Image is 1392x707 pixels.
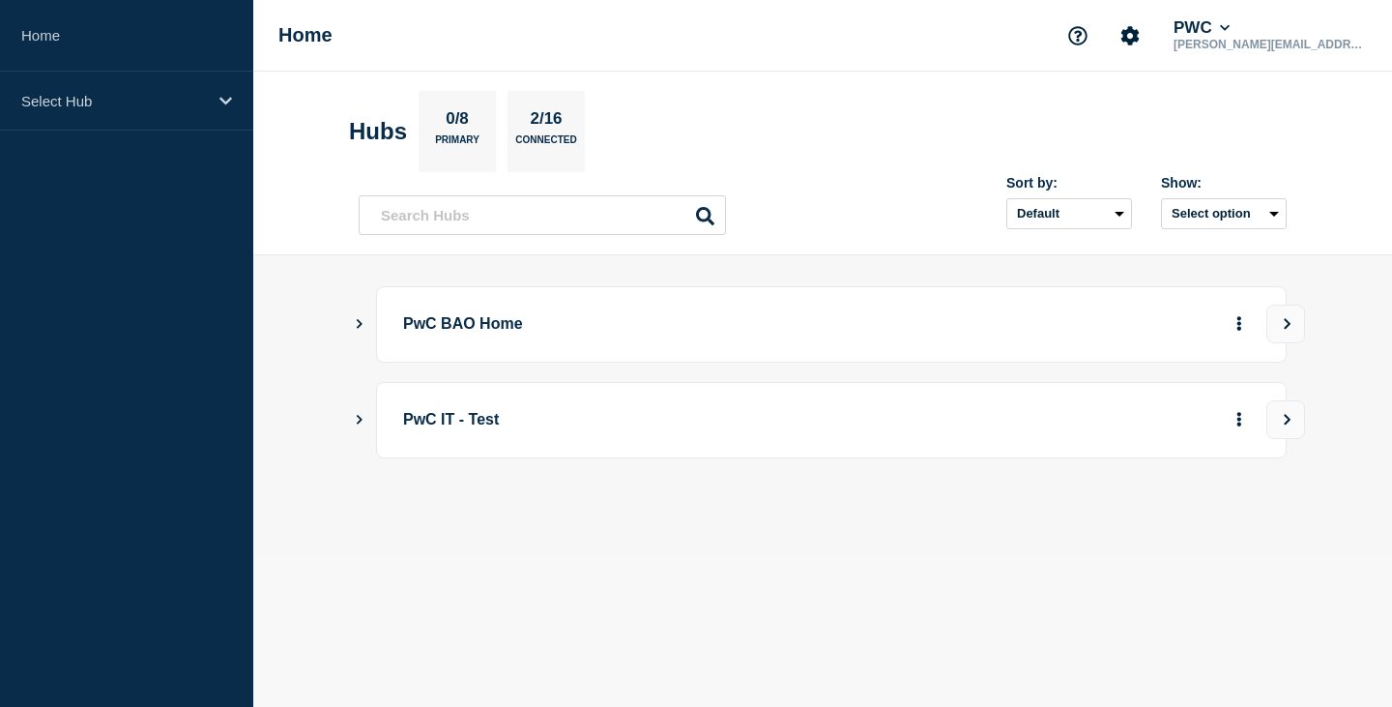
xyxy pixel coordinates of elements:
[1227,402,1252,438] button: More actions
[1161,175,1287,191] div: Show:
[278,24,333,46] h1: Home
[21,93,207,109] p: Select Hub
[1266,400,1305,439] button: View
[1266,305,1305,343] button: View
[1161,198,1287,229] button: Select option
[1006,175,1132,191] div: Sort by:
[355,317,364,332] button: Show Connected Hubs
[435,134,479,155] p: Primary
[349,118,407,145] h2: Hubs
[515,134,576,155] p: Connected
[355,413,364,427] button: Show Connected Hubs
[1058,15,1098,56] button: Support
[359,195,726,235] input: Search Hubs
[403,307,938,342] p: PwC BAO Home
[439,109,477,134] p: 0/8
[1227,307,1252,342] button: More actions
[1110,15,1150,56] button: Account settings
[523,109,569,134] p: 2/16
[1170,38,1371,51] p: [PERSON_NAME][EMAIL_ADDRESS][PERSON_NAME][DOMAIN_NAME]
[1170,18,1233,38] button: PWC
[403,402,938,438] p: PwC IT - Test
[1006,198,1132,229] select: Sort by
